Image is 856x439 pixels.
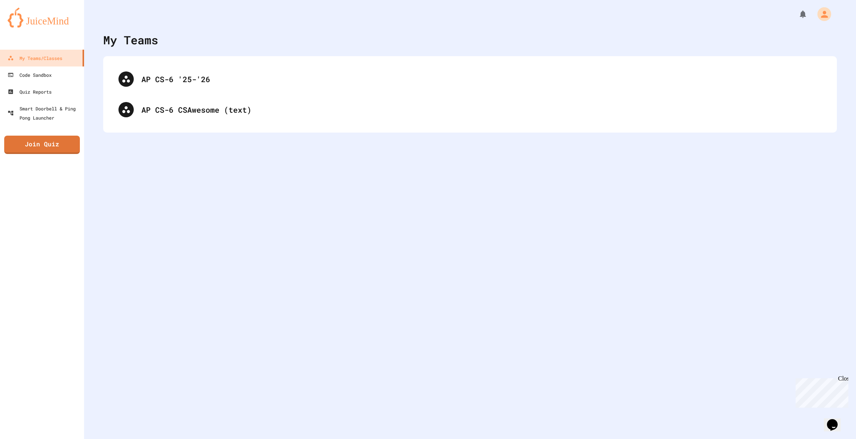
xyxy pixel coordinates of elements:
[8,87,52,96] div: Quiz Reports
[141,104,822,115] div: AP CS-6 CSAwesome (text)
[111,64,829,94] div: AP CS-6 '25-'26
[3,3,53,49] div: Chat with us now!Close
[809,5,833,23] div: My Account
[8,70,52,79] div: Code Sandbox
[8,104,81,122] div: Smart Doorbell & Ping Pong Launcher
[111,94,829,125] div: AP CS-6 CSAwesome (text)
[4,136,80,154] a: Join Quiz
[141,73,822,85] div: AP CS-6 '25-'26
[8,8,76,28] img: logo-orange.svg
[793,375,848,408] iframe: chat widget
[8,53,62,63] div: My Teams/Classes
[824,408,848,431] iframe: chat widget
[103,31,158,49] div: My Teams
[784,8,809,21] div: My Notifications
